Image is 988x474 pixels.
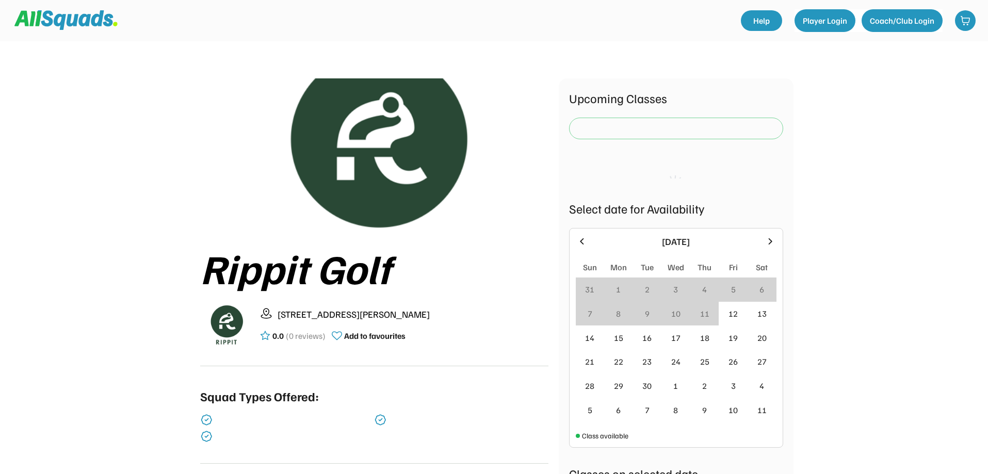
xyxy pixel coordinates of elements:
[673,404,678,416] div: 8
[593,235,759,249] div: [DATE]
[642,355,652,368] div: 23
[759,283,764,296] div: 6
[757,355,767,368] div: 27
[731,283,736,296] div: 5
[585,380,594,392] div: 28
[642,380,652,392] div: 30
[278,307,548,321] div: [STREET_ADDRESS][PERSON_NAME]
[200,414,213,426] img: check-verified-01.svg
[588,307,592,320] div: 7
[759,380,764,392] div: 4
[614,332,623,344] div: 15
[668,261,684,273] div: Wed
[757,332,767,344] div: 20
[585,332,594,344] div: 14
[344,330,406,342] div: Add to favourites
[700,307,709,320] div: 11
[582,430,628,441] div: Class available
[272,330,284,342] div: 0.0
[200,387,319,405] div: Squad Types Offered:
[671,307,681,320] div: 10
[14,10,118,30] img: Squad%20Logo.svg
[741,10,782,31] a: Help
[569,89,783,107] div: Upcoming Classes
[795,9,855,32] button: Player Login
[671,332,681,344] div: 17
[616,404,621,416] div: 6
[588,404,592,416] div: 5
[728,404,738,416] div: 10
[756,261,768,273] div: Sat
[757,404,767,416] div: 11
[729,261,738,273] div: Fri
[200,245,548,290] div: Rippit Golf
[645,404,650,416] div: 7
[614,355,623,368] div: 22
[728,307,738,320] div: 12
[960,15,970,26] img: shopping-cart-01%20%281%29.svg
[616,283,621,296] div: 1
[728,332,738,344] div: 19
[286,330,326,342] div: (0 reviews)
[610,261,627,273] div: Mon
[702,380,707,392] div: 2
[614,380,623,392] div: 29
[645,307,650,320] div: 9
[569,199,783,218] div: Select date for Availability
[700,332,709,344] div: 18
[698,261,711,273] div: Thu
[200,299,252,350] img: Rippitlogov2_green.png
[585,355,594,368] div: 21
[616,307,621,320] div: 8
[673,283,678,296] div: 3
[700,355,709,368] div: 25
[641,261,654,273] div: Tue
[728,355,738,368] div: 26
[200,430,213,443] img: check-verified-01.svg
[585,283,594,296] div: 31
[702,283,707,296] div: 4
[673,380,678,392] div: 1
[862,9,943,32] button: Coach/Club Login
[645,283,650,296] div: 2
[374,414,386,426] img: check-verified-01.svg
[702,404,707,416] div: 9
[731,380,736,392] div: 3
[642,332,652,344] div: 16
[232,78,516,233] img: Rippitlogov2_green.png
[757,307,767,320] div: 13
[583,261,597,273] div: Sun
[671,355,681,368] div: 24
